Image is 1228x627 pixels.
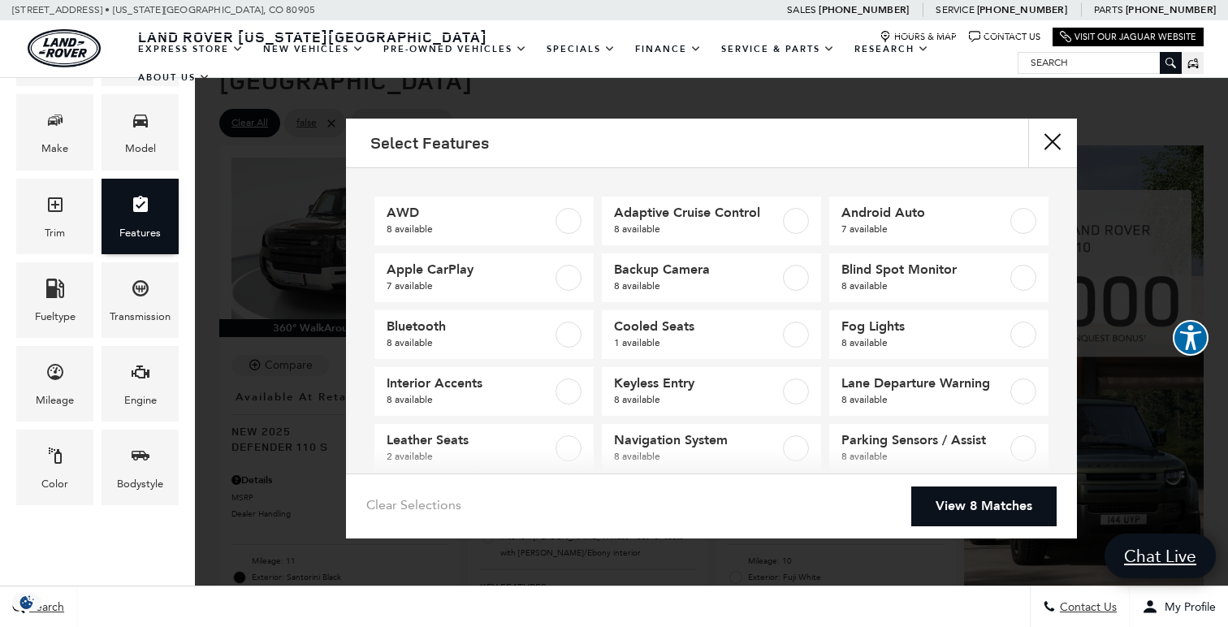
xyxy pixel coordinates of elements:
span: 8 available [841,448,1007,465]
div: Engine [124,391,157,409]
span: Color [45,442,65,475]
span: 7 available [841,221,1007,237]
div: Fueltype [35,308,76,326]
div: Transmission [110,308,171,326]
a: [PHONE_NUMBER] [977,3,1067,16]
h2: Select Features [370,134,489,152]
a: Navigation System8 available [602,424,821,473]
span: 8 available [841,391,1007,408]
a: [PHONE_NUMBER] [819,3,909,16]
a: About Us [128,63,220,92]
span: Features [131,191,150,224]
span: Fog Lights [841,318,1007,335]
div: Color [41,475,68,493]
span: Transmission [131,275,150,308]
span: Engine [131,358,150,391]
a: [STREET_ADDRESS] • [US_STATE][GEOGRAPHIC_DATA], CO 80905 [12,4,315,15]
a: Backup Camera8 available [602,253,821,302]
span: Bodystyle [131,442,150,475]
div: FeaturesFeatures [102,179,179,254]
a: Service & Parts [711,35,845,63]
span: Backup Camera [614,262,780,278]
a: Hours & Map [880,31,957,43]
span: Blind Spot Monitor [841,262,1007,278]
span: 8 available [614,278,780,294]
div: ColorColor [16,430,93,505]
span: 8 available [387,335,552,351]
a: Chat Live [1105,534,1216,578]
a: Adaptive Cruise Control8 available [602,197,821,245]
span: Leather Seats [387,432,552,448]
span: Apple CarPlay [387,262,552,278]
div: ModelModel [102,94,179,170]
div: MakeMake [16,94,93,170]
span: 8 available [614,448,780,465]
span: Contact Us [1056,600,1117,614]
span: Sales [787,4,816,15]
div: Model [125,140,156,158]
span: 8 available [841,278,1007,294]
section: Click to Open Cookie Consent Modal [8,594,45,611]
span: Interior Accents [387,375,552,391]
div: Trim [45,224,65,242]
span: 8 available [614,221,780,237]
span: 8 available [387,391,552,408]
div: FueltypeFueltype [16,262,93,338]
button: Explore your accessibility options [1173,320,1209,356]
span: Bluetooth [387,318,552,335]
span: Lane Departure Warning [841,375,1007,391]
a: Parking Sensors / Assist8 available [829,424,1049,473]
a: Visit Our Jaguar Website [1060,31,1196,43]
div: BodystyleBodystyle [102,430,179,505]
button: close [1028,119,1077,167]
span: Model [131,106,150,140]
div: MileageMileage [16,346,93,422]
a: View 8 Matches [911,486,1057,526]
img: Opt-Out Icon [8,594,45,611]
a: Lane Departure Warning8 available [829,367,1049,416]
span: Android Auto [841,205,1007,221]
div: TransmissionTransmission [102,262,179,338]
span: 8 available [387,221,552,237]
span: Parking Sensors / Assist [841,432,1007,448]
span: AWD [387,205,552,221]
a: Apple CarPlay7 available [374,253,594,302]
div: TrimTrim [16,179,93,254]
span: Adaptive Cruise Control [614,205,780,221]
a: land-rover [28,29,101,67]
span: Land Rover [US_STATE][GEOGRAPHIC_DATA] [138,27,487,46]
span: My Profile [1158,600,1216,614]
img: Land Rover [28,29,101,67]
aside: Accessibility Help Desk [1173,320,1209,359]
a: Clear Selections [366,497,461,517]
nav: Main Navigation [128,35,1018,92]
a: [PHONE_NUMBER] [1126,3,1216,16]
a: EXPRESS STORE [128,35,253,63]
button: Open user profile menu [1130,586,1228,627]
a: Contact Us [969,31,1040,43]
span: Navigation System [614,432,780,448]
a: Finance [625,35,711,63]
a: Blind Spot Monitor8 available [829,253,1049,302]
a: New Vehicles [253,35,374,63]
a: Leather Seats2 available [374,424,594,473]
span: 8 available [841,335,1007,351]
div: EngineEngine [102,346,179,422]
a: Interior Accents8 available [374,367,594,416]
div: Mileage [36,391,74,409]
a: Specials [537,35,625,63]
a: Land Rover [US_STATE][GEOGRAPHIC_DATA] [128,27,497,46]
span: Trim [45,191,65,224]
span: Chat Live [1116,545,1204,567]
span: Mileage [45,358,65,391]
a: AWD8 available [374,197,594,245]
a: Research [845,35,939,63]
input: Search [1018,53,1181,72]
span: Make [45,106,65,140]
span: Parts [1094,4,1123,15]
span: Service [936,4,974,15]
a: Cooled Seats1 available [602,310,821,359]
div: Features [119,224,161,242]
span: Keyless Entry [614,375,780,391]
div: Bodystyle [117,475,163,493]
